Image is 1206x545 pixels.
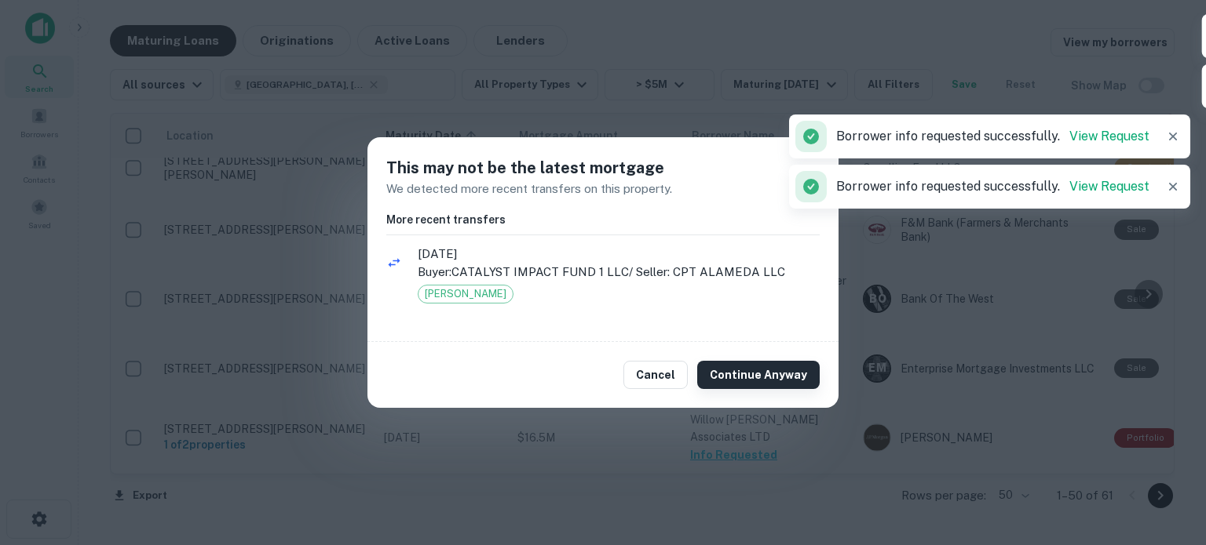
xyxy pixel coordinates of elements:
p: Buyer: CATALYST IMPACT FUND 1 LLC / Seller: CPT ALAMEDA LLC [418,263,820,282]
span: [PERSON_NAME] [418,286,513,302]
button: Cancel [623,361,688,389]
iframe: Chat Widget [1127,369,1206,445]
p: Borrower info requested successfully. [836,127,1149,146]
span: [DATE] [418,245,820,263]
button: Continue Anyway [697,361,820,389]
h6: More recent transfers [386,211,820,228]
a: View Request [1069,179,1149,194]
h5: This may not be the latest mortgage [386,156,820,180]
p: Borrower info requested successfully. [836,177,1149,196]
p: We detected more recent transfers on this property. [386,180,820,198]
a: View Request [1069,129,1149,144]
div: Grant Deed [418,285,513,303]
